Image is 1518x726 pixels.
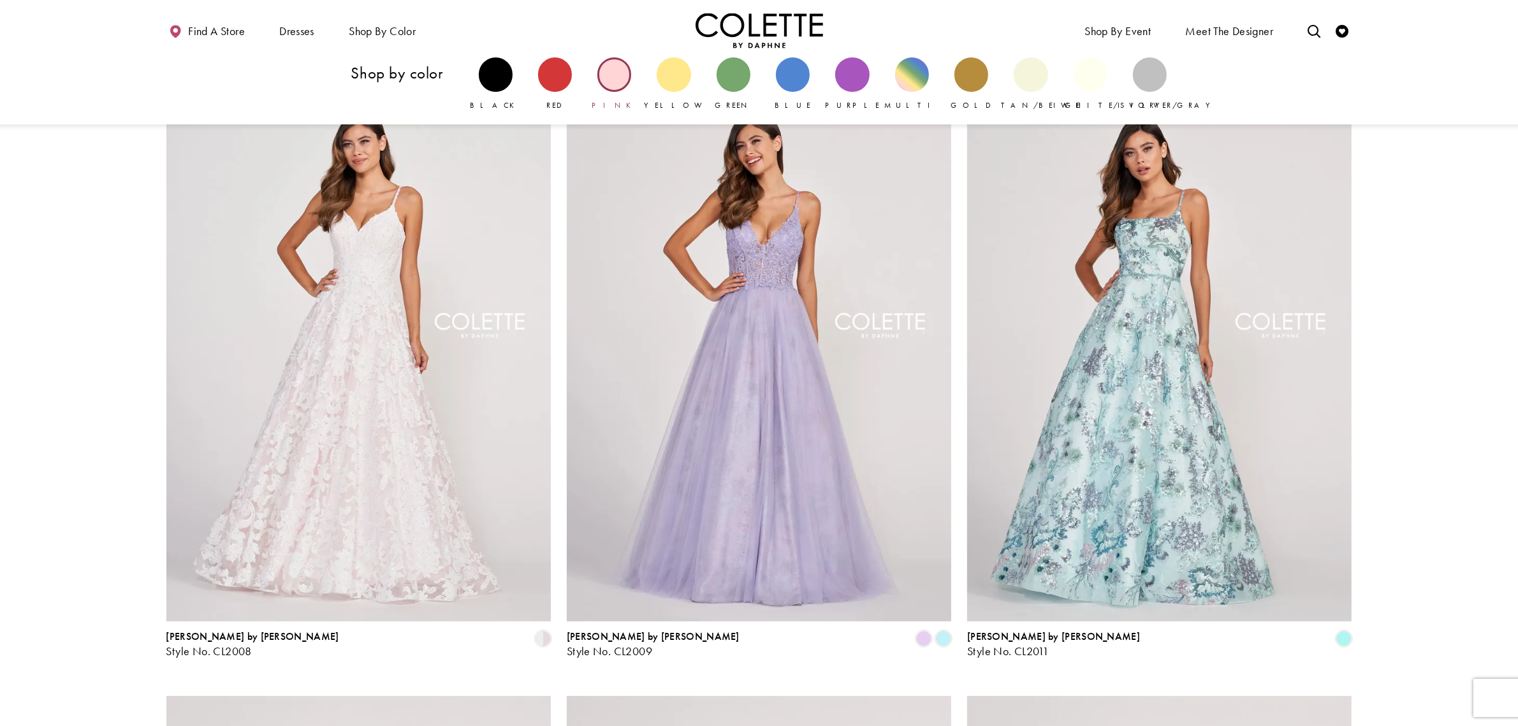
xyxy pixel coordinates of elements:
[776,57,810,111] a: Blue
[644,100,708,110] span: Yellow
[967,631,1140,658] div: Colette by Daphne Style No. CL2011
[715,100,752,110] span: Green
[835,57,869,111] a: Purple
[657,57,690,111] a: Yellow
[1084,25,1151,38] span: Shop By Event
[1081,13,1154,48] span: Shop By Event
[1304,13,1324,48] a: Toggle search
[967,61,1352,621] a: Visit Colette by Daphne Style No. CL2011 Page
[1014,57,1047,111] a: Tan/Beige
[696,13,823,48] a: Visit Home Page
[349,25,416,38] span: Shop by color
[346,13,419,48] span: Shop by color
[954,57,988,111] a: Gold
[696,13,823,48] img: Colette by Daphne
[967,630,1140,643] span: [PERSON_NAME] by [PERSON_NAME]
[884,100,939,110] span: Multi
[166,13,248,48] a: Find a store
[1186,25,1274,38] span: Meet the designer
[188,25,245,38] span: Find a store
[351,64,466,82] h3: Shop by color
[538,57,572,111] a: Red
[166,644,252,658] span: Style No. CL2008
[1336,631,1352,646] i: Light Aqua
[567,630,740,643] span: [PERSON_NAME] by [PERSON_NAME]
[1074,57,1107,111] a: White/Ivory
[592,100,638,110] span: Pink
[567,644,652,658] span: Style No. CL2009
[471,100,521,110] span: Black
[1120,100,1216,110] span: Silver/Gray
[936,631,951,646] i: Light Blue
[1332,13,1352,48] a: Check Wishlist
[717,57,750,111] a: Green
[166,630,339,643] span: [PERSON_NAME] by [PERSON_NAME]
[279,25,314,38] span: Dresses
[895,57,929,111] a: Multi
[1001,100,1081,110] span: Tan/Beige
[1133,57,1167,111] a: Silver/Gray
[1183,13,1277,48] a: Meet the designer
[567,61,951,621] a: Visit Colette by Daphne Style No. CL2009 Page
[536,631,551,646] i: Diamond White/Pink
[276,13,317,48] span: Dresses
[479,57,513,111] a: Black
[1061,100,1167,110] span: White/Ivory
[916,631,931,646] i: Lilac
[597,57,631,111] a: Pink
[825,100,880,110] span: Purple
[951,100,992,110] span: Gold
[166,631,339,658] div: Colette by Daphne Style No. CL2008
[546,100,563,110] span: Red
[567,631,740,658] div: Colette by Daphne Style No. CL2009
[775,100,811,110] span: Blue
[166,61,551,621] a: Visit Colette by Daphne Style No. CL2008 Page
[967,644,1049,658] span: Style No. CL2011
